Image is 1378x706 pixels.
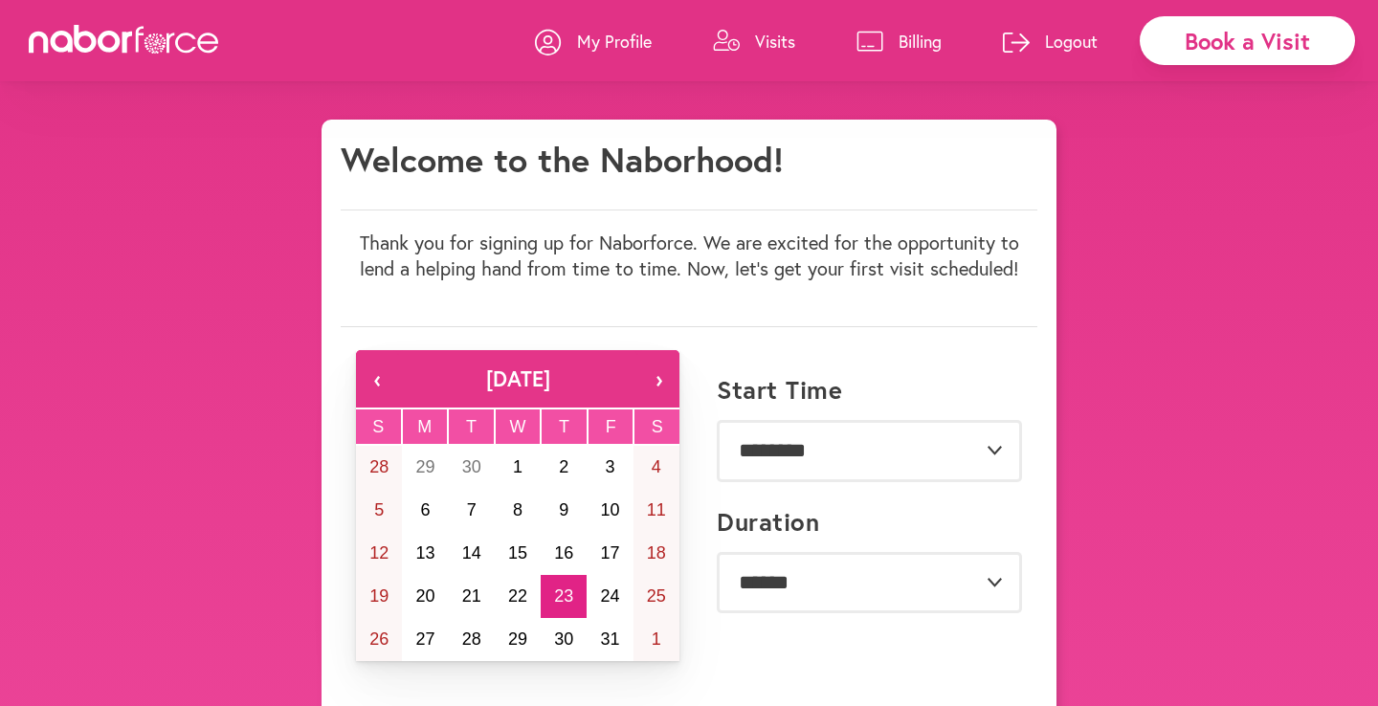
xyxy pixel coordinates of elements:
button: September 28, 2025 [356,446,402,489]
button: October 7, 2025 [449,489,495,532]
div: Book a Visit [1140,16,1355,65]
abbr: October 23, 2025 [554,586,573,606]
p: Visits [755,30,795,53]
abbr: October 30, 2025 [554,629,573,649]
a: Visits [713,12,795,70]
abbr: October 15, 2025 [508,543,527,563]
abbr: October 7, 2025 [467,500,477,519]
abbr: October 2, 2025 [559,457,568,476]
button: › [637,350,679,408]
abbr: October 26, 2025 [369,629,389,649]
a: Billing [856,12,942,70]
abbr: October 10, 2025 [601,500,620,519]
button: October 3, 2025 [587,446,633,489]
button: October 25, 2025 [633,575,679,618]
button: November 1, 2025 [633,618,679,661]
abbr: October 3, 2025 [606,457,615,476]
button: October 26, 2025 [356,618,402,661]
abbr: October 24, 2025 [601,586,620,606]
p: My Profile [577,30,652,53]
abbr: October 5, 2025 [374,500,384,519]
button: October 22, 2025 [495,575,541,618]
button: October 23, 2025 [541,575,587,618]
button: October 2, 2025 [541,446,587,489]
abbr: October 11, 2025 [647,500,666,519]
button: October 19, 2025 [356,575,402,618]
button: [DATE] [398,350,637,408]
button: October 28, 2025 [449,618,495,661]
abbr: November 1, 2025 [652,629,661,649]
abbr: Friday [606,417,616,436]
button: September 29, 2025 [402,446,448,489]
abbr: October 29, 2025 [508,629,527,649]
button: October 16, 2025 [541,532,587,575]
button: October 6, 2025 [402,489,448,532]
a: Logout [1003,12,1098,70]
abbr: September 30, 2025 [462,457,481,476]
abbr: October 18, 2025 [647,543,666,563]
abbr: October 9, 2025 [559,500,568,519]
button: October 10, 2025 [587,489,633,532]
abbr: October 13, 2025 [415,543,434,563]
button: October 29, 2025 [495,618,541,661]
a: My Profile [535,12,652,70]
button: October 20, 2025 [402,575,448,618]
button: October 12, 2025 [356,532,402,575]
abbr: Tuesday [466,417,477,436]
p: Billing [899,30,942,53]
abbr: October 19, 2025 [369,586,389,606]
abbr: October 22, 2025 [508,586,527,606]
abbr: October 14, 2025 [462,543,481,563]
abbr: October 8, 2025 [513,500,522,519]
button: October 9, 2025 [541,489,587,532]
abbr: September 28, 2025 [369,457,389,476]
abbr: October 17, 2025 [601,543,620,563]
abbr: October 6, 2025 [420,500,430,519]
button: October 5, 2025 [356,489,402,532]
abbr: October 1, 2025 [513,457,522,476]
abbr: October 25, 2025 [647,586,666,606]
abbr: October 28, 2025 [462,629,481,649]
button: October 14, 2025 [449,532,495,575]
button: October 31, 2025 [587,618,633,661]
h1: Welcome to the Naborhood! [341,139,784,180]
abbr: Monday [417,417,432,436]
abbr: October 4, 2025 [652,457,661,476]
abbr: Wednesday [510,417,526,436]
p: Logout [1045,30,1098,53]
label: Start Time [717,375,842,405]
button: October 30, 2025 [541,618,587,661]
abbr: October 27, 2025 [415,629,434,649]
button: October 15, 2025 [495,532,541,575]
button: October 1, 2025 [495,446,541,489]
button: October 27, 2025 [402,618,448,661]
button: October 21, 2025 [449,575,495,618]
abbr: October 31, 2025 [601,629,620,649]
button: October 17, 2025 [587,532,633,575]
button: October 4, 2025 [633,446,679,489]
button: October 18, 2025 [633,532,679,575]
label: Duration [717,507,819,537]
abbr: Sunday [372,417,384,436]
p: Thank you for signing up for Naborforce. We are excited for the opportunity to lend a helping han... [341,230,1037,281]
button: October 13, 2025 [402,532,448,575]
abbr: Thursday [559,417,569,436]
button: October 24, 2025 [587,575,633,618]
button: October 11, 2025 [633,489,679,532]
abbr: September 29, 2025 [415,457,434,476]
abbr: October 12, 2025 [369,543,389,563]
button: September 30, 2025 [449,446,495,489]
abbr: October 20, 2025 [415,586,434,606]
abbr: Saturday [652,417,663,436]
abbr: October 21, 2025 [462,586,481,606]
button: ‹ [356,350,398,408]
abbr: October 16, 2025 [554,543,573,563]
button: October 8, 2025 [495,489,541,532]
